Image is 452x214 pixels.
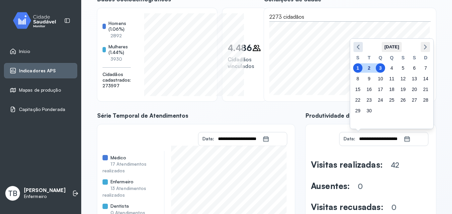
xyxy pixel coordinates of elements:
[410,95,419,105] div: sábado, 27 de set. de 2025
[387,74,396,83] div: quinta-feira, 11 de set. de 2025
[376,74,385,83] div: quarta-feira, 10 de set. de 2025
[111,203,129,209] span: Dentista
[10,106,72,113] a: Capitação Ponderada
[375,54,386,63] div: Q
[387,85,396,94] div: quinta-feira, 18 de set. de 2025
[364,85,374,94] div: terça-feira, 16 de set. de 2025
[19,49,30,54] span: Início
[7,11,67,30] img: monitor.svg
[353,85,362,94] div: segunda-feira, 15 de set. de 2025
[97,112,295,119] span: Série Temporal de Atendimentos
[109,21,131,32] span: Homens (1.06%)
[410,63,419,73] div: sábado, 6 de set. de 2025
[364,106,374,115] div: terça-feira, 30 de set. de 2025
[410,74,419,83] div: sábado, 13 de set. de 2025
[109,44,131,55] span: Mulheres (1.44%)
[10,48,72,55] a: Início
[103,72,131,89] span: Cidadãos cadastrados: 273597
[387,95,396,105] div: quinta-feira, 25 de set. de 2025
[376,63,385,73] div: quarta-feira, 3 de set. de 2025
[353,106,362,115] div: segunda-feira, 29 de set. de 2025
[353,63,362,73] div: segunda-feira, 1 de set. de 2025
[364,95,374,105] div: terça-feira, 23 de set. de 2025
[306,112,436,119] span: Produtividade dos ACS
[311,159,383,170] span: Visitas realizadas:
[384,42,399,52] span: [DATE]
[391,161,399,169] span: 42
[386,54,397,63] div: Q
[24,187,66,194] p: [PERSON_NAME]
[421,95,430,105] div: domingo, 28 de set. de 2025
[269,13,304,20] span: 2273 cidadãos
[421,74,430,83] div: domingo, 14 de set. de 2025
[409,54,420,63] div: S
[10,87,72,93] a: Mapas de produção
[358,182,363,191] span: 0
[103,185,146,198] span: 13 Atendimentos realizados
[111,33,122,38] span: 2892
[398,74,408,83] div: sexta-feira, 12 de set. de 2025
[103,161,147,173] span: 17 Atendimentos realizados
[382,42,402,52] button: [DATE]
[202,136,214,141] span: Data:
[363,54,375,63] div: T
[8,189,17,198] span: TB
[376,95,385,105] div: quarta-feira, 24 de set. de 2025
[10,67,72,74] a: Indicadores APS
[420,54,431,63] div: D
[111,56,122,62] span: 3930
[353,95,362,105] div: segunda-feira, 22 de set. de 2025
[398,95,408,105] div: sexta-feira, 26 de set. de 2025
[352,54,363,63] div: S
[421,63,430,73] div: domingo, 7 de set. de 2025
[19,107,65,112] span: Capitação Ponderada
[391,203,396,212] span: 0
[19,87,61,93] span: Mapas de produção
[353,74,362,83] div: segunda-feira, 8 de set. de 2025
[111,179,133,185] span: Enfermeiro
[397,54,409,63] div: S
[387,63,396,73] div: quinta-feira, 4 de set. de 2025
[398,63,408,73] div: sexta-feira, 5 de set. de 2025
[364,74,374,83] div: terça-feira, 9 de set. de 2025
[311,181,350,191] span: Ausentes:
[364,63,374,73] div: terça-feira, 2 de set. de 2025
[343,136,355,141] span: Data:
[111,155,126,161] span: Médico
[398,85,408,94] div: sexta-feira, 19 de set. de 2025
[311,202,383,212] span: Visitas recusadas:
[19,68,56,74] span: Indicadores APS
[376,85,385,94] div: quarta-feira, 17 de set. de 2025
[410,85,419,94] div: sábado, 20 de set. de 2025
[24,194,66,199] p: Enfermeiro
[421,85,430,94] div: domingo, 21 de set. de 2025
